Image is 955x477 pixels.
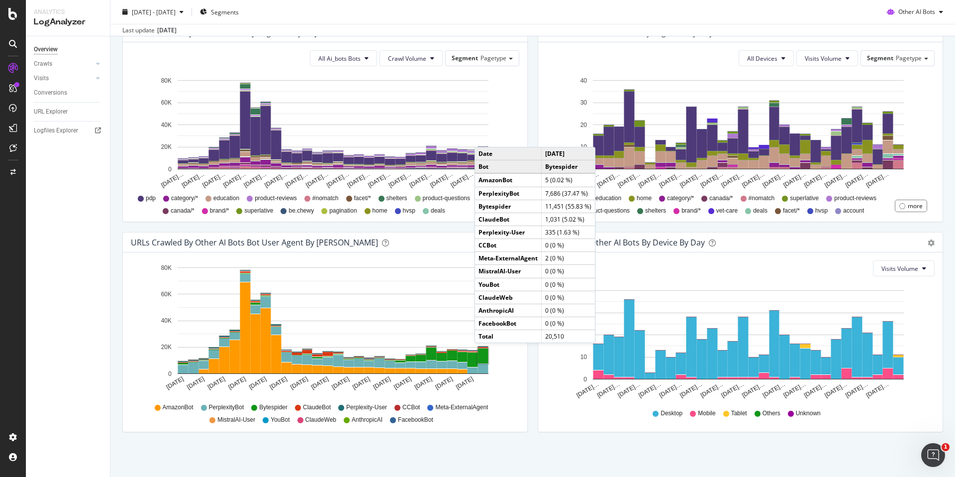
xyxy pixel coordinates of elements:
td: 0 (0 %) [542,239,595,252]
a: URL Explorer [34,107,103,117]
text: 80K [161,77,172,84]
div: Conversions [34,88,67,98]
span: Mobile [698,409,715,418]
td: CCBot [475,239,542,252]
td: [DATE] [542,147,595,160]
a: Overview [34,44,103,55]
text: 80K [161,264,172,271]
td: 0 (0 %) [542,265,595,278]
div: Visits [34,73,49,84]
span: Other AI Bots [898,7,935,16]
td: 0 (0 %) [542,317,595,330]
span: Pagetype [896,54,922,62]
td: Bytespider [475,200,542,213]
span: education [213,194,239,203]
text: [DATE] [434,375,454,391]
div: Logfiles Explorer [34,125,78,136]
a: Crawls [34,59,93,69]
text: 0 [168,166,172,173]
span: product-questions [582,207,630,215]
span: CCBot [402,403,420,412]
span: canada/* [709,194,733,203]
text: [DATE] [351,375,371,391]
td: 335 (1.63 %) [542,226,595,239]
span: facet/* [354,194,371,203]
a: Conversions [34,88,103,98]
div: [DATE] [157,26,177,35]
span: superlative [790,194,819,203]
td: AmazonBot [475,173,542,187]
span: Visits Volume [881,264,918,273]
text: [DATE] [227,375,247,391]
span: AmazonBot [163,403,193,412]
text: [DATE] [413,375,433,391]
text: [DATE] [455,375,475,391]
span: category/* [171,194,198,203]
text: [DATE] [165,375,185,391]
td: 0 (0 %) [542,304,595,317]
span: Bytespider [259,403,287,412]
span: Others [763,409,780,418]
text: [DATE] [289,375,309,391]
button: Other AI Bots [883,4,947,20]
text: [DATE] [206,375,226,391]
span: ClaudeBot [303,403,331,412]
td: MistralAI-User [475,265,542,278]
span: Meta-ExternalAgent [435,403,488,412]
span: deals [431,207,445,215]
td: Total [475,330,542,343]
button: Visits Volume [873,260,935,276]
span: 1 [942,443,950,451]
span: MistralAI-User [217,416,255,424]
span: AnthropicAI [352,416,382,424]
td: ClaudeBot [475,213,542,226]
text: 10 [580,143,587,150]
span: home [637,194,652,203]
span: Visits Volume [805,54,842,63]
text: [DATE] [186,375,205,391]
svg: A chart. [131,260,519,399]
div: Analytics [34,8,102,16]
div: more [908,202,923,210]
div: gear [928,239,935,246]
svg: A chart. [131,74,519,190]
span: YouBot [271,416,289,424]
text: 20 [580,121,587,128]
span: Segment [452,54,478,62]
td: Meta-ExternalAgent [475,252,542,265]
span: Perplexity-User [346,403,387,412]
button: Crawl Volume [380,50,443,66]
span: brand/* [210,207,229,215]
td: YouBot [475,278,542,291]
text: [DATE] [269,375,288,391]
span: All Devices [747,54,777,63]
span: Segments [211,7,239,16]
span: superlative [244,207,273,215]
svg: A chart. [546,74,935,190]
span: canada/* [171,207,194,215]
text: 40K [161,317,172,324]
div: Last update [122,26,177,35]
text: 40K [161,121,172,128]
svg: A chart. [546,284,935,400]
span: Tablet [731,409,747,418]
text: [DATE] [310,375,330,391]
td: 5 (0.02 %) [542,173,595,187]
button: Visits Volume [796,50,858,66]
td: 0 (0 %) [542,278,595,291]
td: 1,031 (5.02 %) [542,213,595,226]
td: 2 (0 %) [542,252,595,265]
a: Logfiles Explorer [34,125,103,136]
div: Visits From Other AI Bots By Device By Day [546,238,705,247]
span: deals [753,207,767,215]
span: vet-care [716,207,738,215]
td: Bytespider [542,160,595,174]
td: PerplexityBot [475,187,542,200]
span: #nomatch [749,194,775,203]
text: 20K [161,143,172,150]
a: Visits [34,73,93,84]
